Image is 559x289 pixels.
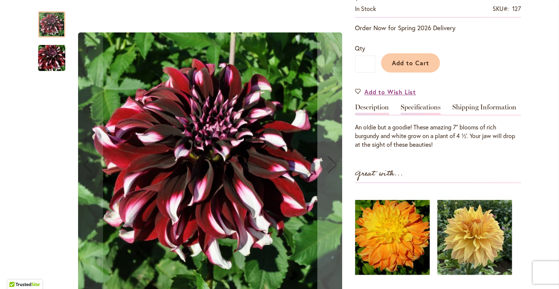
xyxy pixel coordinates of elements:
[6,262,27,283] iframe: Launch Accessibility Center
[512,5,521,13] div: 127
[355,44,365,52] span: Qty
[38,37,65,71] div: Tartan
[355,104,521,149] div: Detailed Product Info
[355,191,430,284] img: EL SOL
[401,104,441,115] a: Specifications
[355,104,389,115] a: Description
[38,4,73,37] div: Tartan
[355,88,416,96] a: Add to Wish List
[355,23,521,32] p: Order Now for Spring 2026 Delivery
[355,5,376,12] span: In stock
[452,104,516,115] a: Shipping Information
[355,168,403,180] strong: Great with...
[25,40,79,76] img: Tartan
[392,59,429,67] span: Add to Cart
[493,5,509,12] strong: SKU
[355,5,376,13] div: Availability
[437,191,512,284] img: BONAVENTURE
[381,53,440,72] button: Add to Cart
[364,88,416,96] span: Add to Wish List
[355,123,521,149] div: An oldie but a goodie! These amazing 7” blooms of rich burgundy and white grow on a plant of 4 ½’...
